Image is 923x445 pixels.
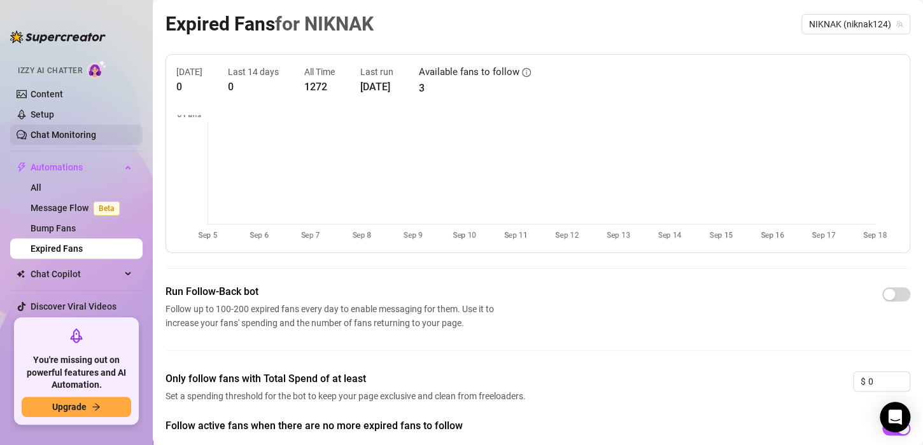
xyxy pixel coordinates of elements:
span: Chat Copilot [31,264,121,284]
article: 1272 [304,79,335,95]
article: Expired Fans [166,9,374,39]
a: Setup [31,109,54,120]
span: You're missing out on powerful features and AI Automation. [22,354,131,392]
span: info-circle [522,68,531,77]
span: NIKNAK (niknak124) [809,15,903,34]
a: Chat Monitoring [31,130,96,140]
span: arrow-right [92,402,101,411]
span: team [896,20,903,28]
a: All [31,182,41,193]
img: AI Chatter [87,60,107,78]
span: rocket [69,328,84,343]
span: Automations [31,157,121,177]
span: Set a spending threshold for the bot to keep your page exclusive and clean from freeloaders. [166,389,530,403]
img: logo-BBDzfeDw.svg [10,31,106,43]
span: Upgrade [52,402,87,412]
a: Expired Fans [31,243,83,254]
input: 0.00 [868,372,910,391]
span: Follow active fans when there are no more expired fans to follow [166,418,530,434]
span: thunderbolt [17,162,27,172]
button: Upgradearrow-right [22,397,131,417]
a: Bump Fans [31,223,76,233]
span: Run Follow-Back bot [166,284,499,299]
article: [DATE] [360,79,393,95]
article: Last run [360,65,393,79]
span: Beta [94,202,120,216]
a: Message FlowBeta [31,203,125,213]
article: All Time [304,65,335,79]
article: 0 [228,79,279,95]
article: 0 [176,79,202,95]
span: Izzy AI Chatter [18,65,82,77]
a: Content [31,89,63,99]
article: 3 [419,80,531,96]
a: Discover Viral Videos [31,301,116,311]
span: Only follow fans with Total Spend of at least [166,371,530,387]
span: Follow up to 100-200 expired fans every day to enable messaging for them. Use it to increase your... [166,302,499,330]
article: Last 14 days [228,65,279,79]
article: Available fans to follow [419,65,519,80]
article: [DATE] [176,65,202,79]
span: for NIKNAK [275,13,374,35]
div: Open Intercom Messenger [880,402,910,432]
img: Chat Copilot [17,270,25,278]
